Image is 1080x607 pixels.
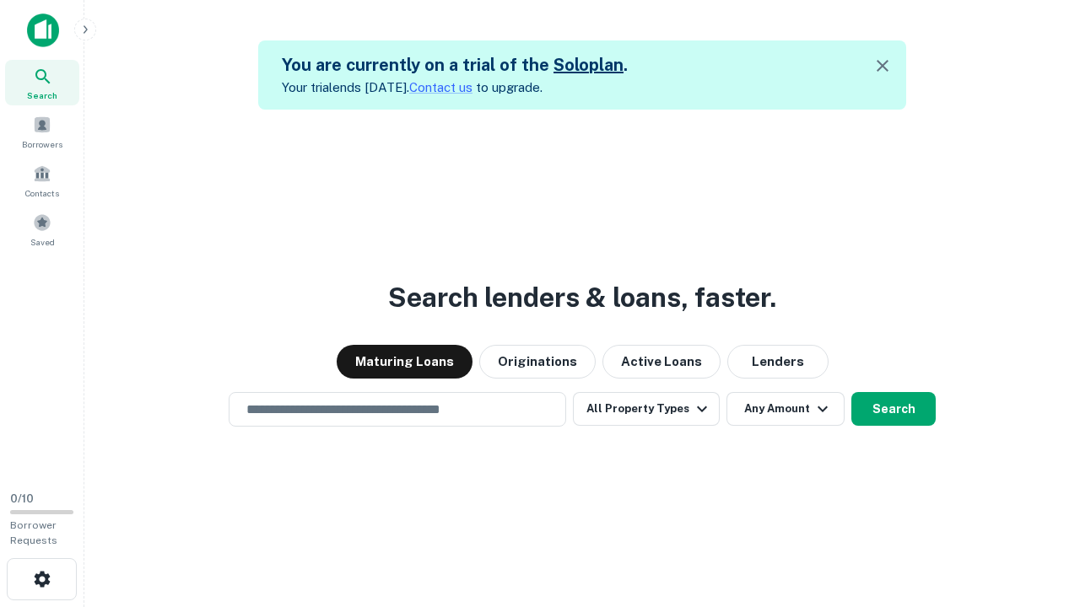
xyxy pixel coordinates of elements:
[282,78,628,98] p: Your trial ends [DATE]. to upgrade.
[409,80,472,94] a: Contact us
[22,137,62,151] span: Borrowers
[282,52,628,78] h5: You are currently on a trial of the .
[602,345,721,379] button: Active Loans
[5,60,79,105] a: Search
[388,277,776,318] h3: Search lenders & loans, faster.
[30,235,55,249] span: Saved
[337,345,472,379] button: Maturing Loans
[726,392,845,426] button: Any Amount
[27,13,59,47] img: capitalize-icon.png
[5,158,79,203] a: Contacts
[851,392,936,426] button: Search
[996,472,1080,553] iframe: Chat Widget
[553,55,624,75] a: Soloplan
[10,492,34,505] span: 0 / 10
[479,345,596,379] button: Originations
[5,109,79,154] a: Borrowers
[27,89,57,102] span: Search
[10,519,57,546] span: Borrower Requests
[573,392,720,426] button: All Property Types
[25,186,59,200] span: Contacts
[5,207,79,252] a: Saved
[727,345,829,379] button: Lenders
